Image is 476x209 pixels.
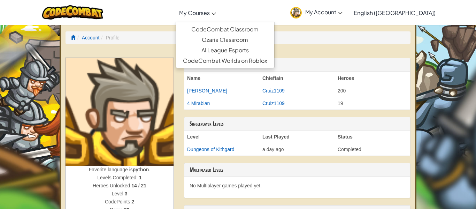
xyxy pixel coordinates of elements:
span: My Account [305,8,343,16]
strong: 2 [131,199,134,204]
a: My Courses [176,3,220,22]
th: Chieftain [260,72,335,84]
span: My Courses [179,9,210,16]
img: avatar [290,7,302,18]
span: Level [112,191,124,196]
th: Level [184,130,260,143]
strong: python [133,167,149,172]
span: Favorite language is [89,167,133,172]
td: 19 [335,97,410,110]
a: CodeCombat Classroom [176,24,274,35]
span: Heroes Unlocked [93,183,131,188]
th: Name [184,72,260,84]
h3: Multiplayer Levels [190,167,405,173]
strong: 3 [125,191,128,196]
h3: Singleplayer Levels [190,121,405,127]
a: Cruiz1109 [262,88,285,94]
a: Dungeons of Kithgard [187,147,234,152]
a: Cruiz1109 [262,100,285,106]
a: Ozaria Classroom [176,35,274,45]
th: Last Played [260,130,335,143]
span: CodePoints [105,199,131,204]
p: No Multiplayer games played yet. [190,182,405,189]
a: English ([GEOGRAPHIC_DATA]) [350,3,439,22]
img: CodeCombat logo [42,5,103,20]
th: Heroes [335,72,410,84]
a: My Account [287,1,346,23]
th: Status [335,130,410,143]
a: Account [82,35,100,40]
td: a day ago [260,143,335,156]
td: 200 [335,84,410,97]
a: AI League Esports [176,45,274,55]
span: English ([GEOGRAPHIC_DATA]) [354,9,436,16]
a: CodeCombat Worlds on Roblox [176,55,274,66]
li: Profile [99,34,119,41]
td: Completed [335,143,410,156]
a: [PERSON_NAME] [187,88,227,94]
span: . [149,167,150,172]
a: 4 Mirabian [187,100,210,106]
span: Levels Completed: [97,175,139,180]
strong: 1 [139,175,142,180]
strong: 14 / 21 [131,183,146,188]
h3: Clans [190,62,405,68]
